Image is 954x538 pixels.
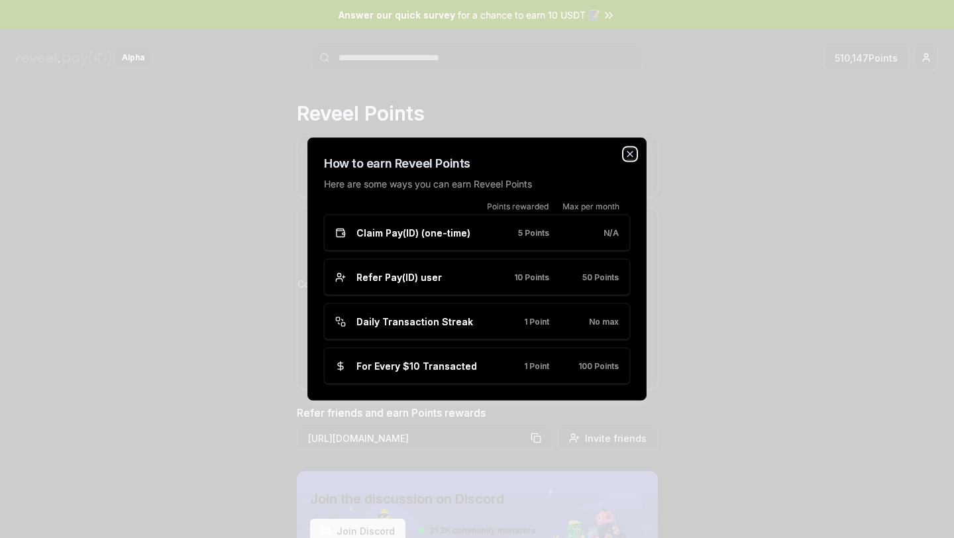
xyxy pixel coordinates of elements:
[524,316,549,327] span: 1 Point
[518,227,549,238] span: 5 Points
[487,201,549,212] span: Points rewarded
[324,154,630,173] h2: How to earn Reveel Points
[524,360,549,371] span: 1 Point
[356,270,442,284] span: Refer Pay(ID) user
[582,272,619,282] span: 50 Points
[514,272,549,282] span: 10 Points
[324,177,630,191] p: Here are some ways you can earn Reveel Points
[578,360,619,371] span: 100 Points
[589,316,619,327] span: No max
[604,227,619,238] span: N/A
[356,359,477,373] span: For Every $10 Transacted
[562,201,619,212] span: Max per month
[356,315,473,329] span: Daily Transaction Streak
[356,226,470,240] span: Claim Pay(ID) (one-time)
